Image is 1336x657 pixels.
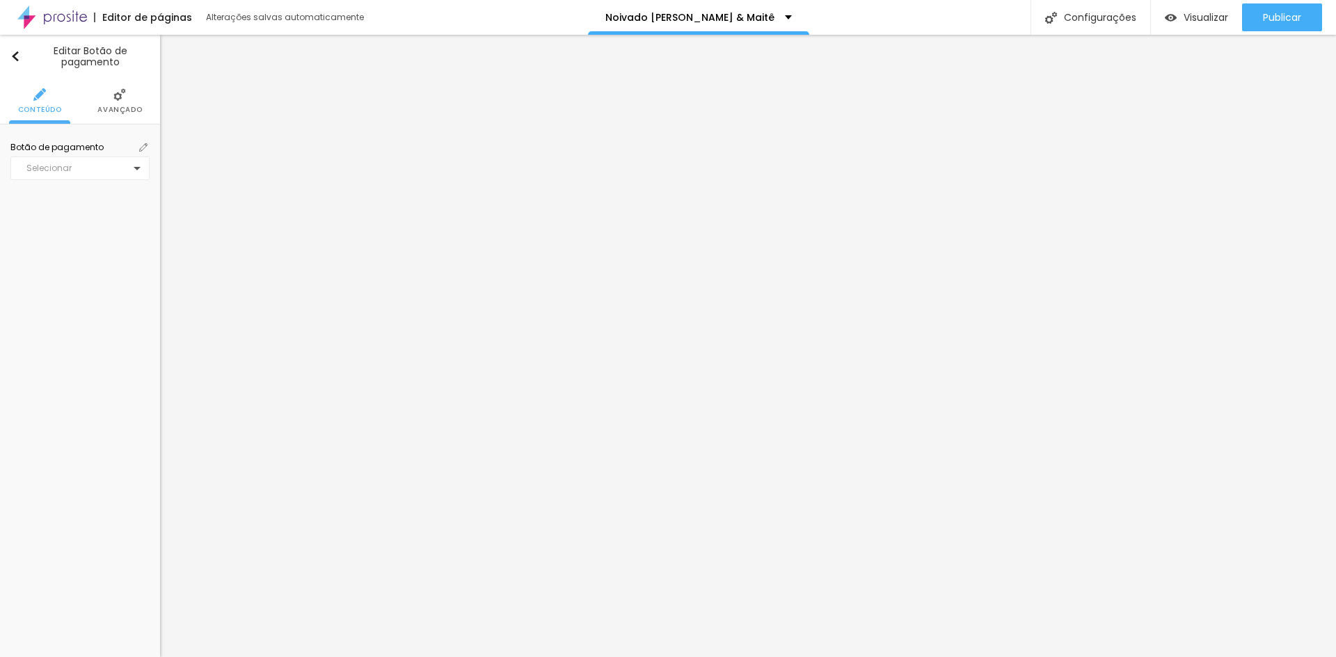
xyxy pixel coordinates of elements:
img: Icone [113,88,126,101]
div: Editor de páginas [94,13,192,22]
span: Visualizar [1184,12,1228,23]
div: Alterações salvas automaticamente [206,13,366,22]
img: Icone [1045,12,1057,24]
button: Visualizar [1151,3,1242,31]
span: Selecionar [26,162,72,175]
img: Icone [10,51,20,62]
span: Conteúdo [18,106,62,113]
img: Icone [139,143,148,152]
span: Publicar [1263,12,1301,23]
iframe: Editor [160,35,1336,657]
div: Editar Botão de pagamento [10,45,150,67]
img: view-1.svg [1165,12,1177,24]
p: Noivado [PERSON_NAME] & Maitê [605,13,774,22]
button: Publicar [1242,3,1322,31]
span: Botão de pagamento [10,142,150,153]
img: Icone [33,88,46,101]
span: Avançado [97,106,142,113]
